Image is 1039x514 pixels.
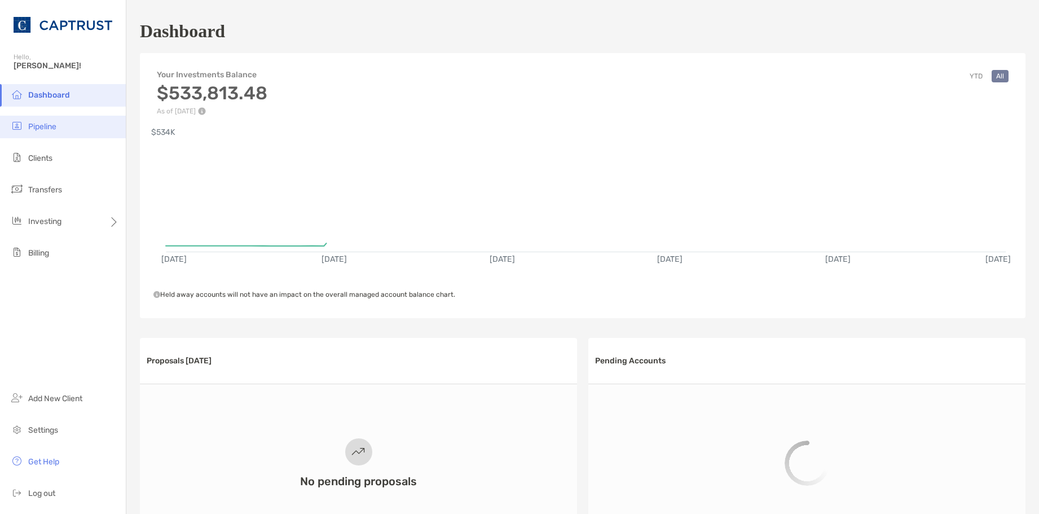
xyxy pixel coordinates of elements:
img: dashboard icon [10,87,24,101]
img: settings icon [10,423,24,436]
span: Billing [28,248,49,258]
span: Dashboard [28,90,70,100]
text: [DATE] [161,254,187,264]
span: [PERSON_NAME]! [14,61,119,71]
text: [DATE] [825,254,851,264]
img: billing icon [10,245,24,259]
span: Clients [28,153,52,163]
text: [DATE] [657,254,683,264]
button: All [992,70,1009,82]
text: [DATE] [490,254,515,264]
text: $534K [151,128,175,137]
img: CAPTRUST Logo [14,5,112,45]
h4: Your Investments Balance [157,70,267,80]
span: Get Help [28,457,59,467]
img: clients icon [10,151,24,164]
p: As of [DATE] [157,107,267,115]
h1: Dashboard [140,21,225,42]
img: add_new_client icon [10,391,24,405]
h3: Pending Accounts [595,356,666,366]
h3: $533,813.48 [157,82,267,104]
span: Investing [28,217,61,226]
span: Settings [28,425,58,435]
button: YTD [965,70,987,82]
img: logout icon [10,486,24,499]
span: Log out [28,489,55,498]
span: Held away accounts will not have an impact on the overall managed account balance chart. [153,291,455,298]
text: [DATE] [985,254,1011,264]
img: investing icon [10,214,24,227]
h3: Proposals [DATE] [147,356,212,366]
h3: No pending proposals [300,475,417,488]
img: get-help icon [10,454,24,468]
span: Transfers [28,185,62,195]
span: Add New Client [28,394,82,403]
span: Pipeline [28,122,56,131]
img: pipeline icon [10,119,24,133]
img: Performance Info [198,107,206,115]
text: [DATE] [322,254,347,264]
img: transfers icon [10,182,24,196]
